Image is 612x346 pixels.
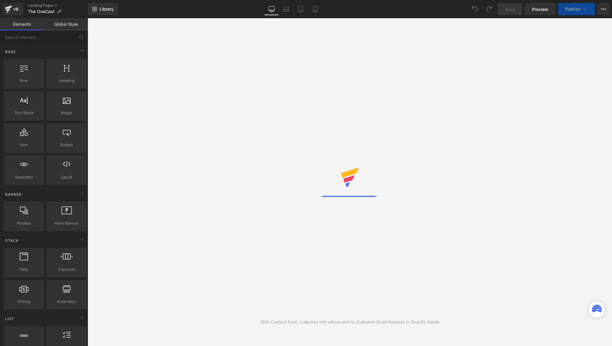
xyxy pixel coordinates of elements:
span: Liquid [48,174,85,180]
a: Preview [525,3,556,15]
span: Tabs [5,266,42,273]
div: v6 [12,5,20,13]
span: Image [48,110,85,116]
span: Save [505,6,515,12]
span: Carousel [48,266,85,273]
a: New Library [88,3,118,15]
a: Desktop [264,3,279,15]
span: Banner [5,192,22,197]
button: More [597,3,610,15]
span: Hero Banner [48,220,85,226]
span: Preview [532,6,548,12]
span: Text Block [5,110,42,116]
span: The OneCast [28,9,55,14]
span: Accordion [48,298,85,305]
span: Stack [5,238,19,243]
a: Global Style [44,18,88,30]
span: Base [5,49,16,55]
a: Mobile [308,3,323,15]
span: Button [48,142,85,148]
div: With Contact Form, collected info will be sent to Customer Email Address in Shopify Admin [260,319,440,325]
span: List [5,316,15,322]
span: Icon [5,142,42,148]
button: Undo [469,3,481,15]
span: Separator [5,174,42,180]
a: Landing Pages [28,3,88,8]
a: Laptop [279,3,293,15]
span: Library [99,6,114,12]
span: Pricing [5,298,42,305]
span: Publish [565,7,580,12]
span: Parallax [5,220,42,226]
button: Redo [483,3,495,15]
button: Publish [558,3,595,15]
a: Tablet [293,3,308,15]
a: v6 [2,3,23,15]
span: Row [5,77,42,84]
span: Heading [48,77,85,84]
